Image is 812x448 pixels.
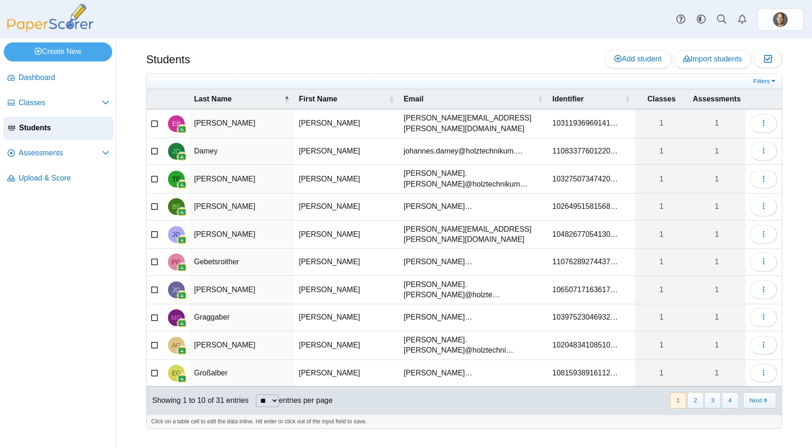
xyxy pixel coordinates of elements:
button: 3 [705,393,721,408]
a: 1 [635,360,688,386]
span: 102649515815683837369 [552,202,618,210]
span: paul.gebetsroither@holztechnikum.at [403,258,472,266]
span: 102048341085105104751 [552,341,618,349]
span: alexander.grandits@holztechnikum.at [403,336,513,354]
a: 1 [635,249,688,275]
td: [PERSON_NAME] [294,276,399,305]
a: 1 [635,194,688,220]
td: [PERSON_NAME] [294,221,399,249]
span: benedikt.erhart@holztechnikum.at [403,202,472,210]
td: [PERSON_NAME] [294,138,399,165]
a: Alerts [732,9,752,30]
a: 1 [688,194,745,220]
a: 1 [635,165,688,193]
td: [PERSON_NAME] [294,165,399,194]
td: [PERSON_NAME] [189,276,294,305]
img: googleClassroom-logo.png [177,235,187,245]
span: johannes.damey@holztechnikum.at [403,147,523,155]
td: [PERSON_NAME] [189,109,294,138]
td: [PERSON_NAME] [189,221,294,249]
a: PaperScorer [4,26,97,33]
td: Damey [189,138,294,165]
a: 1 [688,221,745,249]
td: [PERSON_NAME] [294,360,399,387]
td: [PERSON_NAME][EMAIL_ADDRESS][PERSON_NAME][DOMAIN_NAME] [399,221,548,249]
a: Assessments [4,142,113,165]
div: Click on a table cell to edit the data inline. Hit enter or click out of the input field to save. [147,415,782,428]
td: [PERSON_NAME] [294,109,399,138]
a: 1 [688,165,745,193]
td: [PERSON_NAME][EMAIL_ADDRESS][PERSON_NAME][DOMAIN_NAME] [399,109,548,138]
a: 1 [688,249,745,275]
img: googleClassroom-logo.png [177,374,187,383]
span: 103975230469329993925 [552,313,618,321]
span: Assessments [693,94,741,104]
span: Students [19,123,109,133]
img: googleClassroom-logo.png [177,207,187,217]
a: ps.6OjCnjMk7vCEuwnV [757,8,804,31]
img: googleClassroom-logo.png [177,291,187,300]
a: 1 [635,304,688,330]
a: Dashboard [4,67,113,89]
span: martin.graggaber@holztechnikum.at [403,313,472,321]
span: First Name : Activate to sort [389,94,394,104]
span: 106507171636173510491 [552,286,618,294]
span: josef.gollhofer-berger@holztechnikum.at [403,281,500,299]
td: [PERSON_NAME] [189,165,294,194]
span: 108159389161122830871 [552,369,618,377]
button: Next [743,393,776,408]
nav: pagination [669,393,776,408]
h1: Students [146,52,190,67]
span: Jakob Gautsch [172,231,181,238]
img: googleClassroom-logo.png [177,152,187,161]
td: [PERSON_NAME] [189,331,294,360]
img: ps.6OjCnjMk7vCEuwnV [773,12,788,27]
td: Großalber [189,360,294,387]
td: [PERSON_NAME] [189,194,294,220]
img: googleClassroom-logo.png [177,319,187,328]
a: 1 [688,138,745,164]
td: Gebetsroither [189,249,294,275]
span: Email [403,94,536,104]
a: Filters [751,77,779,86]
span: 103119369691418993548 [552,119,618,127]
a: Classes [4,92,113,114]
a: Import students [673,50,752,68]
span: Email : Activate to sort [537,94,543,104]
a: 1 [635,221,688,249]
span: Classes [19,98,102,108]
span: Martin Graggaber [171,314,182,321]
a: Add student [604,50,671,68]
span: elias.grossalber@holztechnikum.at [403,369,472,377]
button: 1 [670,393,686,408]
span: 110762892744376746851 [552,258,618,266]
a: 1 [688,360,745,386]
label: entries per page [279,396,333,404]
span: Benedikt Erhart [172,203,181,210]
span: 110833776012207001518 [552,147,618,155]
a: 1 [635,276,688,304]
a: 1 [688,304,745,330]
span: Alexander Grandits [172,342,181,348]
span: Last Name [194,94,282,104]
button: 4 [722,393,738,408]
span: Dashboard [19,73,109,83]
td: [PERSON_NAME] [294,249,399,275]
span: Upload & Score [19,173,109,183]
a: 1 [688,276,745,304]
span: Rudolf Schraml [773,12,788,27]
div: Showing 1 to 10 of 31 entries [147,387,248,415]
td: [PERSON_NAME] [294,194,399,220]
a: Students [4,117,113,140]
span: Tobias Eichhorn [172,176,181,182]
span: Johannes Damey [172,148,180,154]
td: [PERSON_NAME] [294,331,399,360]
span: Josef Gollhofer-Berger [172,287,181,293]
td: [PERSON_NAME] [294,304,399,331]
span: Emily Bucher [172,120,181,127]
a: 1 [688,331,745,360]
img: googleClassroom-logo.png [177,346,187,355]
span: Assessments [19,148,102,158]
span: 104826770541306568960 [552,230,618,238]
img: googleClassroom-logo.png [177,180,187,189]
